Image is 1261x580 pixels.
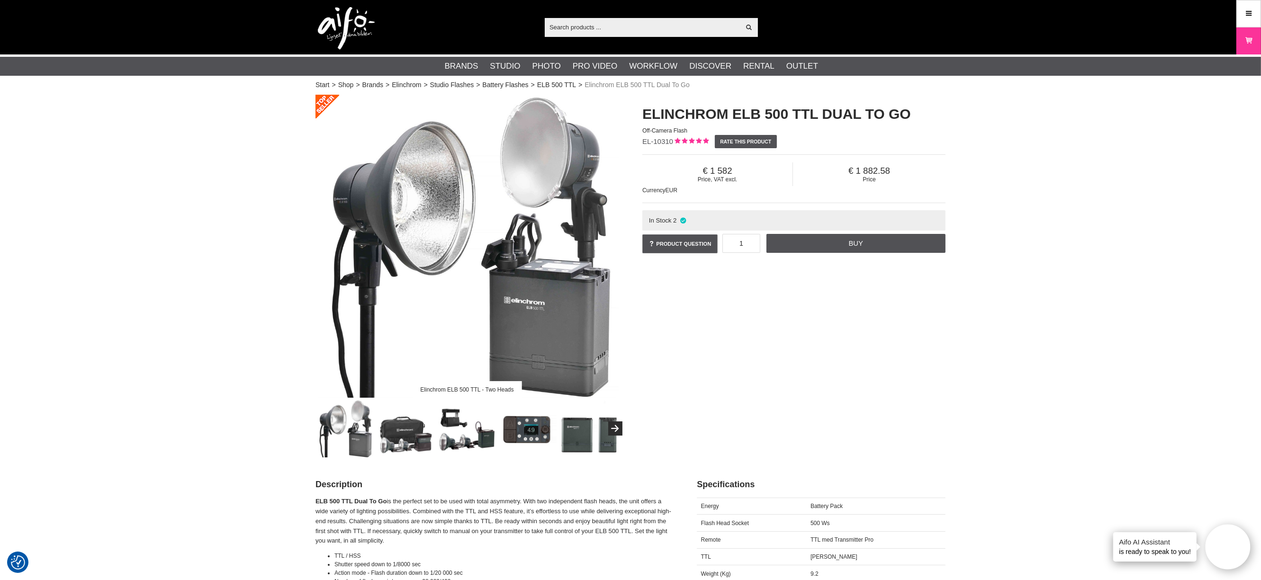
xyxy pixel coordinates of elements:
span: EUR [666,187,677,194]
a: Pro Video [573,60,617,72]
img: Elinchrom ELB 500 TTL - Two Heads [316,400,374,457]
span: Price, VAT excl. [642,176,793,183]
a: Elinchrom [392,80,421,90]
a: Rate this product [715,135,777,148]
span: In Stock [649,217,672,224]
div: Customer rating: 5.00 [673,137,709,147]
li: TTL / HSS [334,552,673,560]
button: Next [608,421,622,436]
img: Elinchrom ELB 500 TTL Dual To Go [439,400,496,457]
img: Elinchrom ELB 500 TTL - Two Heads [315,95,619,398]
span: Off-Camera Flash [642,127,687,134]
a: Shop [338,80,354,90]
span: > [531,80,535,90]
span: > [476,80,480,90]
p: is the perfect set to be used with total asymmetry. With two independent flash heads, the unit of... [315,497,673,546]
a: Discover [689,60,731,72]
span: TTL [701,553,711,560]
span: Weight (Kg) [701,571,731,577]
span: TTL med Transmitter Pro [811,536,874,543]
li: Shutter speed down to 1/8000 sec [334,560,673,569]
i: In stock [679,217,687,224]
a: ELB 500 TTL [537,80,576,90]
span: > [332,80,336,90]
a: Studio Flashes [430,80,474,90]
span: > [386,80,389,90]
a: Studio [490,60,520,72]
span: Battery Pack [811,503,843,509]
a: Photo [532,60,561,72]
strong: ELB 500 TTL Dual To Go [315,498,387,505]
span: > [578,80,582,90]
img: logo.png [318,7,375,50]
span: Currency [642,187,666,194]
span: 9.2 [811,571,819,577]
h4: Aifo AI Assistant [1119,537,1191,547]
button: Consent Preferences [11,554,25,571]
a: Brands [445,60,478,72]
h2: Description [315,479,673,491]
img: ELB 500 TTL Only 2,48 kg [561,400,618,457]
span: EL-10310 [642,137,673,145]
a: Start [315,80,330,90]
span: Flash Head Socket [701,520,749,526]
h1: Elinchrom ELB 500 TTL Dual To Go [642,104,946,124]
span: > [356,80,360,90]
img: ELB 500 TTL OLED-Display [500,400,557,457]
span: 1 882.58 [793,166,946,176]
input: Search products ... [545,20,740,34]
span: Price [793,176,946,183]
a: Rental [743,60,775,72]
a: Outlet [786,60,818,72]
span: Remote [701,536,721,543]
span: Elinchrom ELB 500 TTL Dual To Go [585,80,690,90]
img: Revisit consent button [11,555,25,570]
span: Energy [701,503,719,509]
a: Workflow [629,60,677,72]
span: 1 582 [642,166,793,176]
div: is ready to speak to you! [1113,532,1197,562]
a: Product question [642,234,718,253]
span: 500 Ws [811,520,830,526]
span: [PERSON_NAME] [811,553,857,560]
span: 2 [673,217,676,224]
a: Brands [362,80,383,90]
li: Action mode - Flash duration down to 1/20 000 sec [334,569,673,577]
a: Battery Flashes [482,80,528,90]
h2: Specifications [697,479,946,491]
a: Buy [766,234,946,253]
span: > [423,80,427,90]
div: Elinchrom ELB 500 TTL - Two Heads [413,381,522,398]
img: Elinchrom ELB 500 TTL Dual To Go - Two head set [378,400,435,457]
